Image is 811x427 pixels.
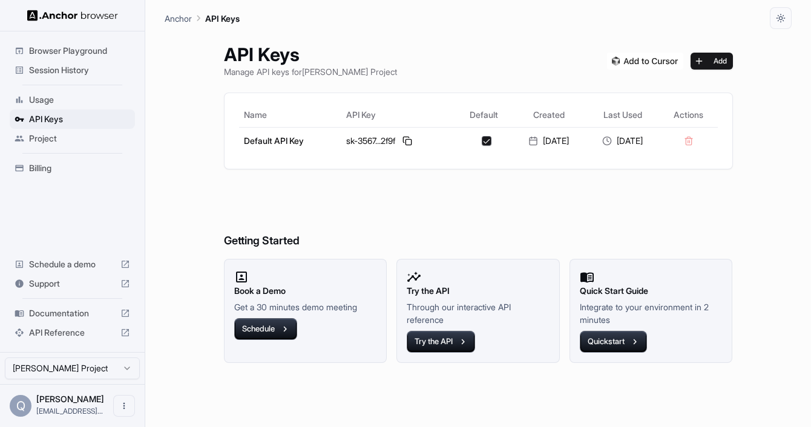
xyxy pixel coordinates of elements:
span: Schedule a demo [29,258,116,270]
div: Support [10,274,135,293]
button: Add [691,53,733,70]
h2: Book a Demo [234,284,377,298]
div: [DATE] [517,135,581,147]
th: Default [456,103,512,127]
span: API Keys [29,113,130,125]
div: Session History [10,60,135,80]
th: Actions [660,103,718,127]
button: Schedule [234,318,297,340]
div: Billing [10,158,135,178]
span: Usage [29,94,130,106]
h2: Quick Start Guide [580,284,723,298]
p: Integrate to your environment in 2 minutes [580,301,723,326]
div: Documentation [10,304,135,323]
div: API Reference [10,323,135,342]
div: [DATE] [591,135,655,147]
span: Qing Zhao [36,394,104,404]
th: Created [512,103,586,127]
div: Q [10,395,31,417]
h6: Getting Started [224,184,733,250]
th: Name [239,103,341,127]
span: Billing [29,162,130,174]
th: API Key [341,103,456,127]
p: Through our interactive API reference [407,301,550,326]
span: Project [29,132,130,145]
button: Quickstart [580,331,647,353]
img: Anchor Logo [27,10,118,21]
p: API Keys [205,12,240,25]
button: Copy API key [400,134,415,148]
div: Project [10,129,135,148]
th: Last Used [586,103,660,127]
span: API Reference [29,327,116,339]
span: Documentation [29,307,116,319]
span: Support [29,278,116,290]
div: Browser Playground [10,41,135,60]
img: Add anchorbrowser MCP server to Cursor [607,53,683,70]
div: API Keys [10,109,135,129]
button: Try the API [407,331,475,353]
h2: Try the API [407,284,550,298]
button: Open menu [113,395,135,417]
p: Manage API keys for [PERSON_NAME] Project [224,65,397,78]
span: Browser Playground [29,45,130,57]
p: Anchor [165,12,192,25]
nav: breadcrumb [165,11,240,25]
span: Session History [29,64,130,76]
div: Schedule a demo [10,255,135,274]
div: Usage [10,90,135,109]
h1: API Keys [224,44,397,65]
p: Get a 30 minutes demo meeting [234,301,377,313]
td: Default API Key [239,127,341,154]
div: sk-3567...2f9f [346,134,451,148]
span: mrwill84@gmail.com [36,406,103,416]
